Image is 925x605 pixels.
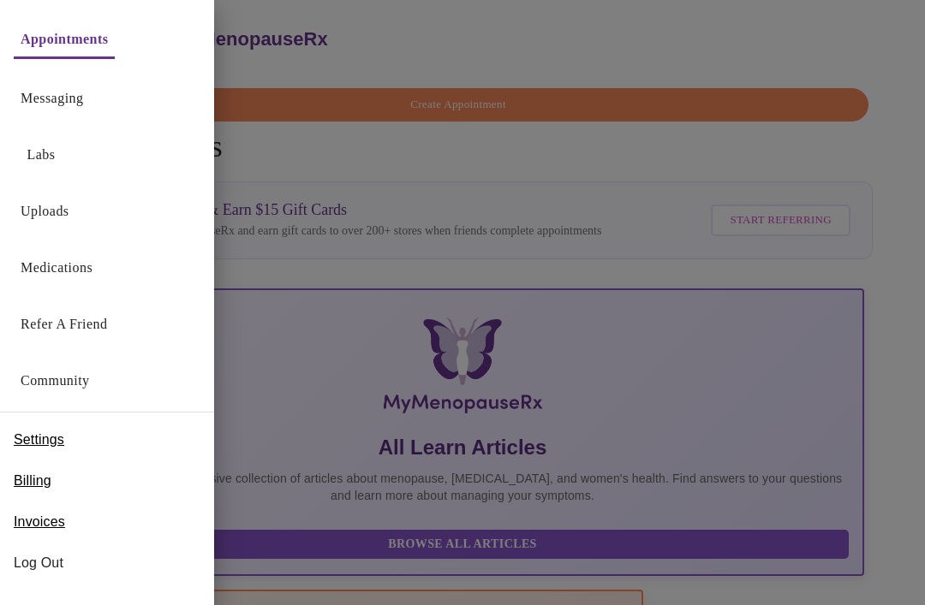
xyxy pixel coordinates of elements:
[14,512,65,532] span: Invoices
[14,553,200,573] span: Log Out
[14,22,115,59] button: Appointments
[27,143,56,167] a: Labs
[21,256,92,280] a: Medications
[21,27,108,51] a: Appointments
[21,369,90,393] a: Community
[14,251,99,285] button: Medications
[14,364,97,398] button: Community
[21,86,83,110] a: Messaging
[21,199,69,223] a: Uploads
[14,467,51,495] a: Billing
[14,307,115,341] button: Refer a Friend
[14,81,90,116] button: Messaging
[14,471,51,491] span: Billing
[21,312,108,336] a: Refer a Friend
[14,430,64,450] span: Settings
[14,508,65,536] a: Invoices
[14,194,76,228] button: Uploads
[14,426,64,454] a: Settings
[14,138,69,172] button: Labs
